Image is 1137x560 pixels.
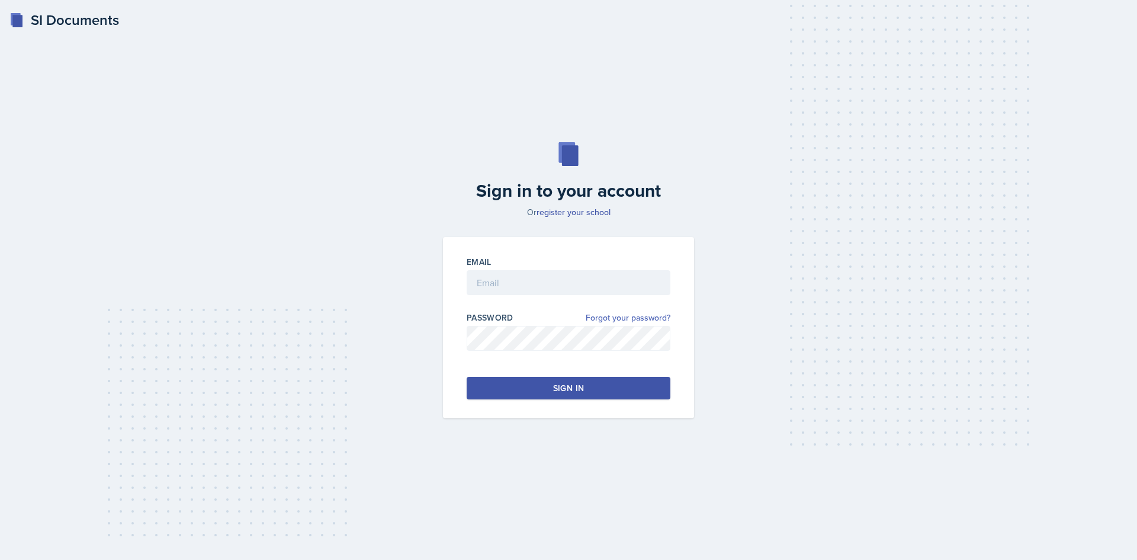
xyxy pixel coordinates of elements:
a: SI Documents [9,9,119,31]
button: Sign in [467,377,670,399]
label: Password [467,312,513,324]
input: Email [467,270,670,295]
a: Forgot your password? [586,312,670,324]
a: register your school [537,206,611,218]
div: Sign in [553,382,584,394]
h2: Sign in to your account [436,180,701,201]
label: Email [467,256,492,268]
p: Or [436,206,701,218]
